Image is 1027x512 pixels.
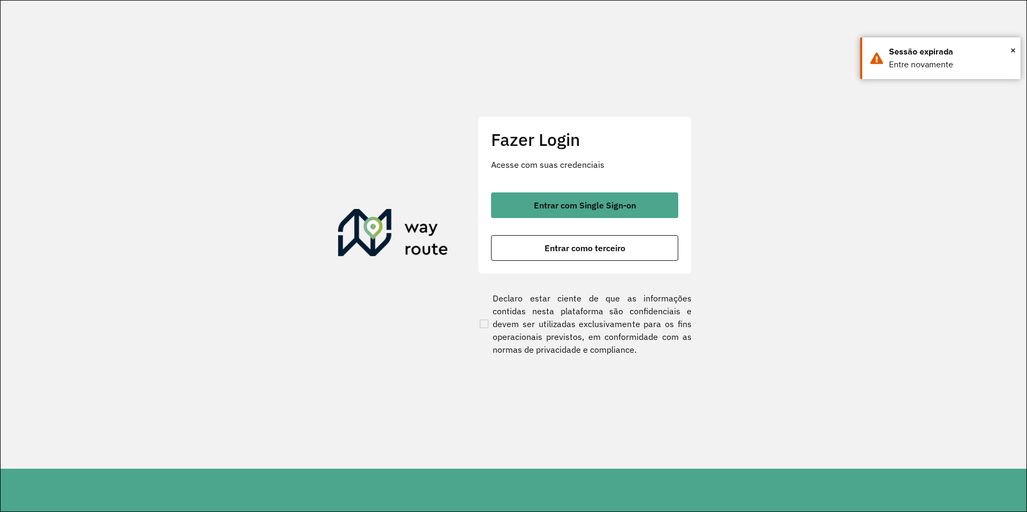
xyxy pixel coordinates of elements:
[491,192,678,218] button: button
[1010,42,1016,58] button: Close
[534,201,636,210] span: Entrar com Single Sign-on
[1010,42,1016,58] span: ×
[889,58,1013,71] div: Entre novamente
[491,129,678,150] h2: Fazer Login
[478,292,692,356] label: Declaro estar ciente de que as informações contidas nesta plataforma são confidenciais e devem se...
[338,209,448,260] img: Roteirizador AmbevTech
[491,235,678,261] button: button
[491,158,678,171] p: Acesse com suas credenciais
[545,244,625,252] span: Entrar como terceiro
[889,45,1013,58] div: Sessão expirada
